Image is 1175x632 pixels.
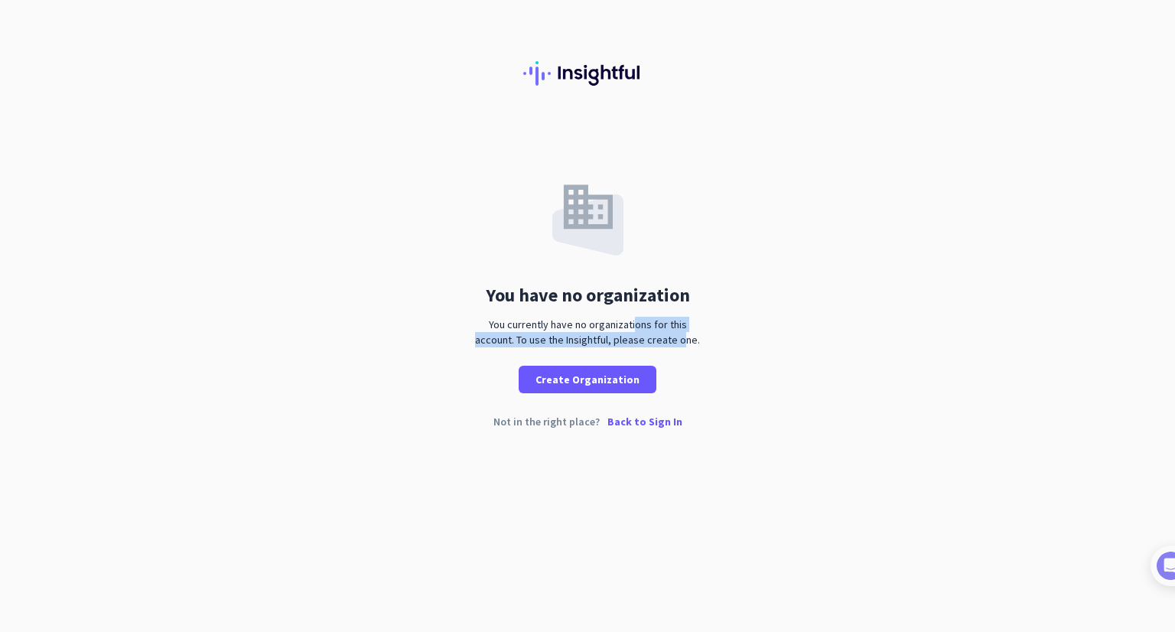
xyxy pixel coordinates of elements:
p: Back to Sign In [607,416,682,427]
span: Create Organization [535,372,640,387]
img: Insightful [523,61,652,86]
button: Create Organization [519,366,656,393]
div: You currently have no organizations for this account. To use the Insightful, please create one. [469,317,706,347]
div: You have no organization [486,286,690,305]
